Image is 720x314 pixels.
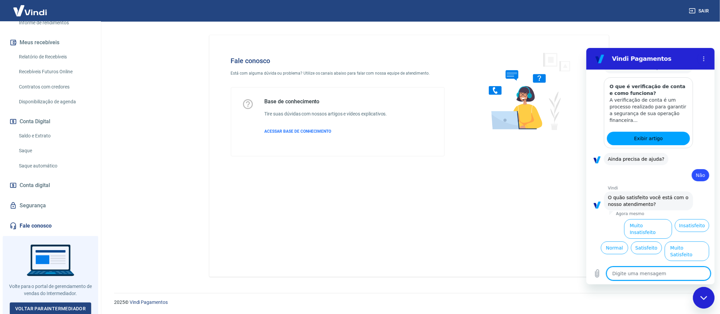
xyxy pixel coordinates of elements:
[231,70,445,76] p: Está com alguma dúvida ou problema? Utilize os canais abaixo para falar com nossa equipe de atend...
[8,178,93,193] a: Conta digital
[16,144,93,158] a: Saque
[130,299,168,305] a: Vindi Pagamentos
[265,110,387,117] h6: Tire suas dúvidas com nossos artigos e vídeos explicativos.
[265,128,387,134] a: ACESSAR BASE DE CONHECIMENTO
[16,16,93,30] a: Informe de rendimentos
[8,0,52,21] img: Vindi
[8,198,93,213] a: Segurança
[8,35,93,50] button: Meus recebíveis
[114,299,704,306] p: 2025 ©
[265,98,387,105] h5: Base de conhecimento
[16,159,93,173] a: Saque automático
[688,5,712,17] button: Sair
[693,287,715,309] iframe: Botão para abrir a janela de mensagens, conversa em andamento
[586,48,715,284] iframe: Janela de mensagens
[16,80,93,94] a: Contratos com credores
[16,129,93,143] a: Saldo e Extrato
[475,46,578,136] img: Fale conosco
[16,50,93,64] a: Relatório de Recebíveis
[20,181,50,190] span: Conta digital
[8,218,93,233] a: Fale conosco
[8,114,93,129] button: Conta Digital
[231,57,445,65] h4: Fale conosco
[265,129,331,134] span: ACESSAR BASE DE CONHECIMENTO
[16,95,93,109] a: Disponibilização de agenda
[16,65,93,79] a: Recebíveis Futuros Online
